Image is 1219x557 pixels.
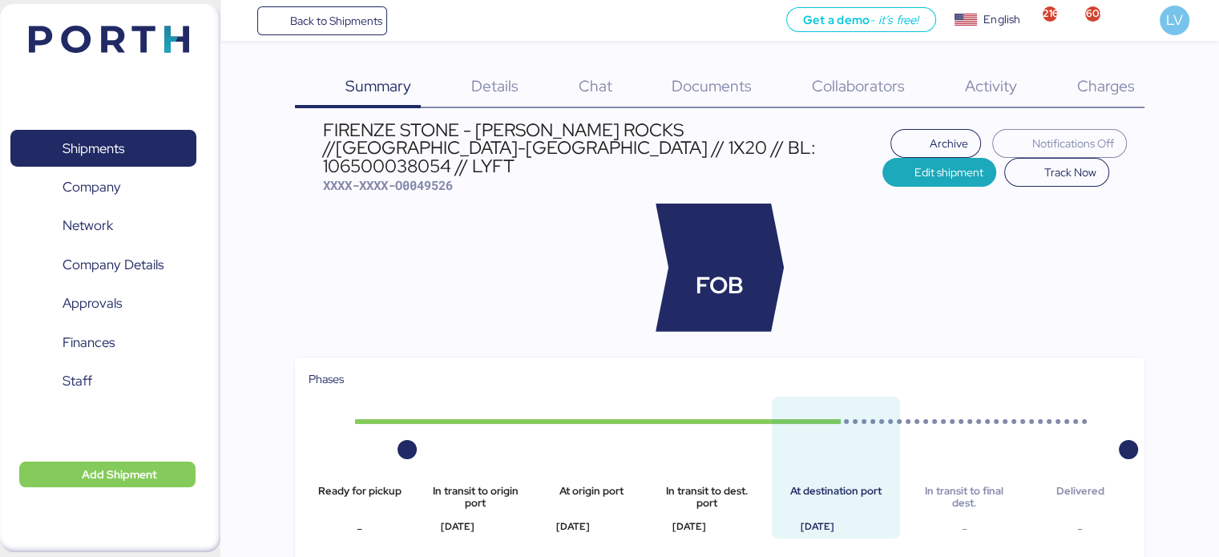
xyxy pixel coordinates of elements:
[992,129,1127,158] button: Notifications Off
[785,519,851,534] div: [DATE]
[308,519,410,539] div: -
[578,75,612,96] span: Chat
[10,208,196,244] a: Network
[1044,163,1096,182] span: Track Now
[308,486,410,509] div: Ready for pickup
[471,75,519,96] span: Details
[696,268,744,303] span: FOB
[424,486,527,509] div: In transit to origin port
[424,519,490,534] div: [DATE]
[10,169,196,206] a: Company
[10,363,196,400] a: Staff
[672,75,752,96] span: Documents
[63,176,121,199] span: Company
[656,519,722,534] div: [DATE]
[785,486,887,509] div: At destination port
[1029,519,1132,539] div: -
[323,177,453,193] span: XXXX-XXXX-O0049526
[882,158,997,187] button: Edit shipment
[289,11,381,30] span: Back to Shipments
[1076,75,1134,96] span: Charges
[914,163,983,182] span: Edit shipment
[63,369,92,393] span: Staff
[965,75,1017,96] span: Activity
[10,247,196,284] a: Company Details
[345,75,411,96] span: Summary
[1029,486,1132,509] div: Delivered
[539,519,606,534] div: [DATE]
[930,134,968,153] span: Archive
[230,7,257,34] button: Menu
[10,325,196,361] a: Finances
[890,129,982,158] button: Archive
[63,331,115,354] span: Finances
[812,75,905,96] span: Collaborators
[63,214,113,237] span: Network
[63,253,163,276] span: Company Details
[1004,158,1109,187] button: Track Now
[10,130,196,167] a: Shipments
[913,519,1015,539] div: -
[539,486,642,509] div: At origin port
[1032,134,1114,153] span: Notifications Off
[1166,10,1182,30] span: LV
[323,121,882,175] div: FIRENZE STONE - [PERSON_NAME] ROCKS //[GEOGRAPHIC_DATA]-[GEOGRAPHIC_DATA] // 1X20 // BL: 10650003...
[983,11,1020,28] div: English
[257,6,388,35] a: Back to Shipments
[63,137,124,160] span: Shipments
[82,465,157,484] span: Add Shipment
[10,285,196,322] a: Approvals
[19,462,196,487] button: Add Shipment
[656,486,758,509] div: In transit to dest. port
[308,370,1131,388] div: Phases
[913,486,1015,509] div: In transit to final dest.
[63,292,122,315] span: Approvals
